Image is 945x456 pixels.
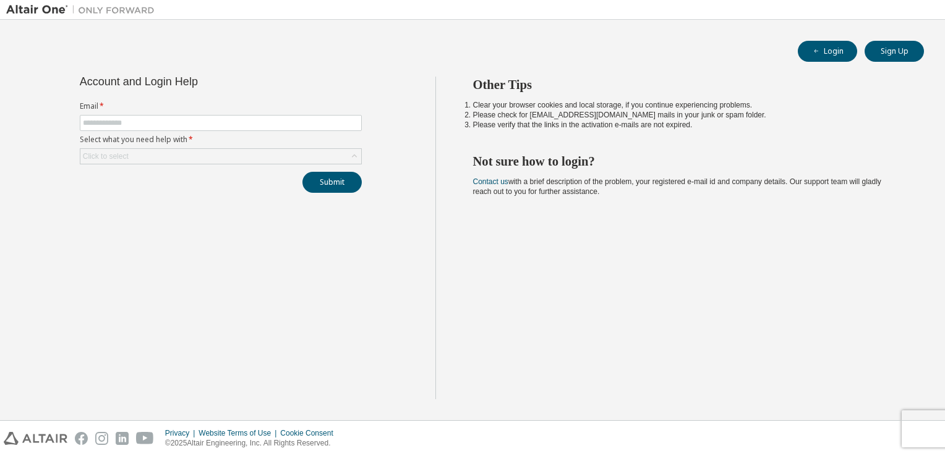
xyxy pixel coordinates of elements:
li: Please check for [EMAIL_ADDRESS][DOMAIN_NAME] mails in your junk or spam folder. [473,110,902,120]
label: Email [80,101,362,111]
p: © 2025 Altair Engineering, Inc. All Rights Reserved. [165,438,341,449]
button: Submit [302,172,362,193]
h2: Not sure how to login? [473,153,902,169]
label: Select what you need help with [80,135,362,145]
img: youtube.svg [136,432,154,445]
img: instagram.svg [95,432,108,445]
button: Sign Up [865,41,924,62]
div: Cookie Consent [280,428,340,438]
h2: Other Tips [473,77,902,93]
div: Website Terms of Use [199,428,280,438]
img: altair_logo.svg [4,432,67,445]
span: with a brief description of the problem, your registered e-mail id and company details. Our suppo... [473,177,881,196]
a: Contact us [473,177,508,186]
div: Click to select [80,149,361,164]
img: linkedin.svg [116,432,129,445]
div: Privacy [165,428,199,438]
div: Account and Login Help [80,77,306,87]
img: facebook.svg [75,432,88,445]
img: Altair One [6,4,161,16]
li: Clear your browser cookies and local storage, if you continue experiencing problems. [473,100,902,110]
li: Please verify that the links in the activation e-mails are not expired. [473,120,902,130]
div: Click to select [83,151,129,161]
button: Login [798,41,857,62]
